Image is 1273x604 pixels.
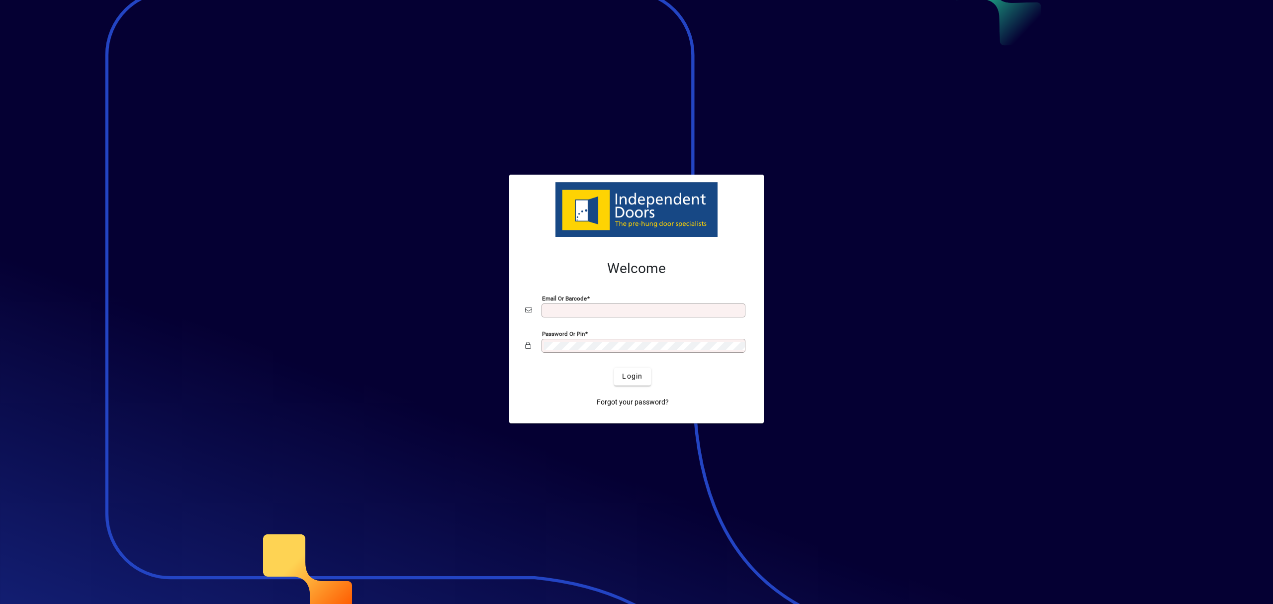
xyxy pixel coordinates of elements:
mat-label: Password or Pin [542,330,585,337]
h2: Welcome [525,260,748,277]
a: Forgot your password? [593,394,673,411]
span: Login [622,371,642,382]
span: Forgot your password? [597,397,669,407]
button: Login [614,368,650,386]
mat-label: Email or Barcode [542,295,587,302]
